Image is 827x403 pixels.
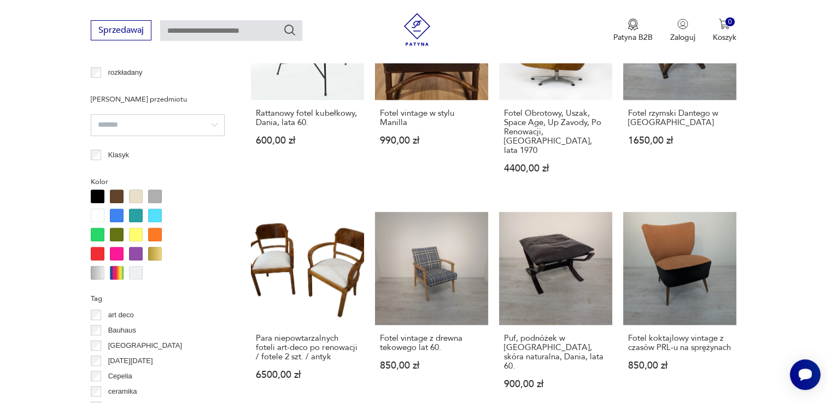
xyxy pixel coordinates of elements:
[670,32,695,43] p: Zaloguj
[256,334,359,361] h3: Para niepowtarzalnych foteli art-deco po renowacji / fotele 2 szt. / antyk
[91,27,151,35] a: Sprzedawaj
[628,136,731,145] p: 1650,00 zł
[108,324,136,336] p: Bauhaus
[91,93,225,105] p: [PERSON_NAME] przedmiotu
[401,13,433,46] img: Patyna - sklep z meblami i dekoracjami vintage
[677,19,688,29] img: Ikonka użytkownika
[627,19,638,31] img: Ikona medalu
[256,370,359,380] p: 6500,00 zł
[91,293,225,305] p: Tag
[256,109,359,127] h3: Rattanowy fotel kubełkowy, Dania, lata 60.
[108,370,132,382] p: Cepelia
[713,32,736,43] p: Koszyk
[670,19,695,43] button: Zaloguj
[613,19,653,43] button: Patyna B2B
[108,386,137,398] p: ceramika
[628,334,731,352] h3: Fotel koktajlowy vintage z czasów PRL-u na sprężynach
[713,19,736,43] button: 0Koszyk
[108,340,182,352] p: [GEOGRAPHIC_DATA]
[613,19,653,43] a: Ikona medaluPatyna B2B
[628,109,731,127] h3: Fotel rzymski Dantego w [GEOGRAPHIC_DATA]
[256,136,359,145] p: 600,00 zł
[628,361,731,370] p: 850,00 zł
[504,164,607,173] p: 4400,00 zł
[725,17,735,27] div: 0
[719,19,730,29] img: Ikona koszyka
[380,136,483,145] p: 990,00 zł
[380,109,483,127] h3: Fotel vintage w stylu Manilla
[613,32,653,43] p: Patyna B2B
[504,380,607,389] p: 900,00 zł
[108,309,134,321] p: art deco
[108,149,129,161] p: Klasyk
[108,67,143,79] p: rozkładany
[91,20,151,40] button: Sprzedawaj
[380,361,483,370] p: 850,00 zł
[108,355,153,367] p: [DATE][DATE]
[504,334,607,371] h3: Puf, podnóżek w [GEOGRAPHIC_DATA], skóra naturalna, Dania, lata 60.
[283,23,296,37] button: Szukaj
[504,109,607,155] h3: Fotel Obrotowy, Uszak, Space Age, Up Zavody, Po Renowacji, [GEOGRAPHIC_DATA], lata 1970
[380,334,483,352] h3: Fotel vintage z drewna tekowego lat 60.
[790,359,820,390] iframe: Smartsupp widget button
[91,176,225,188] p: Kolor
